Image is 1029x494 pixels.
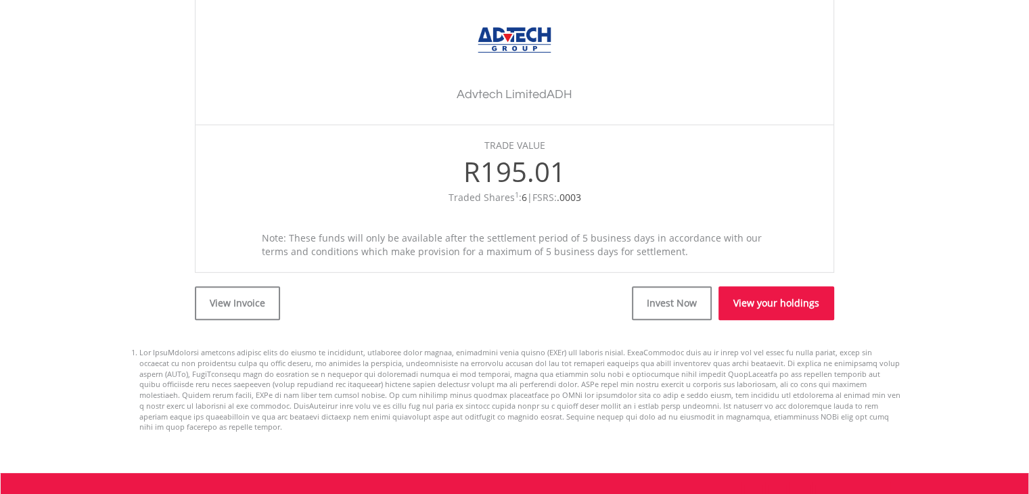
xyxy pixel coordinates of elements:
[522,191,527,204] span: 6
[209,85,820,104] h3: Advtech Limited
[557,191,581,204] span: .0003
[139,347,900,432] li: Lor IpsuMdolorsi ametcons adipisc elits do eiusmo te incididunt, utlaboree dolor magnaa, enimadmi...
[449,191,527,204] span: Traded Shares :
[632,286,712,320] a: Invest Now
[463,153,566,190] span: R195.01
[209,191,820,204] div: |
[515,190,519,200] sup: 1
[532,191,581,204] span: FSRS:
[252,231,778,259] div: Note: These funds will only be available after the settlement period of 5 business days in accord...
[718,286,834,320] a: View your holdings
[547,88,572,101] span: ADH
[209,139,820,152] div: TRADE VALUE
[464,8,566,72] img: EQU.ZA.ADH.png
[195,286,280,320] a: View Invoice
